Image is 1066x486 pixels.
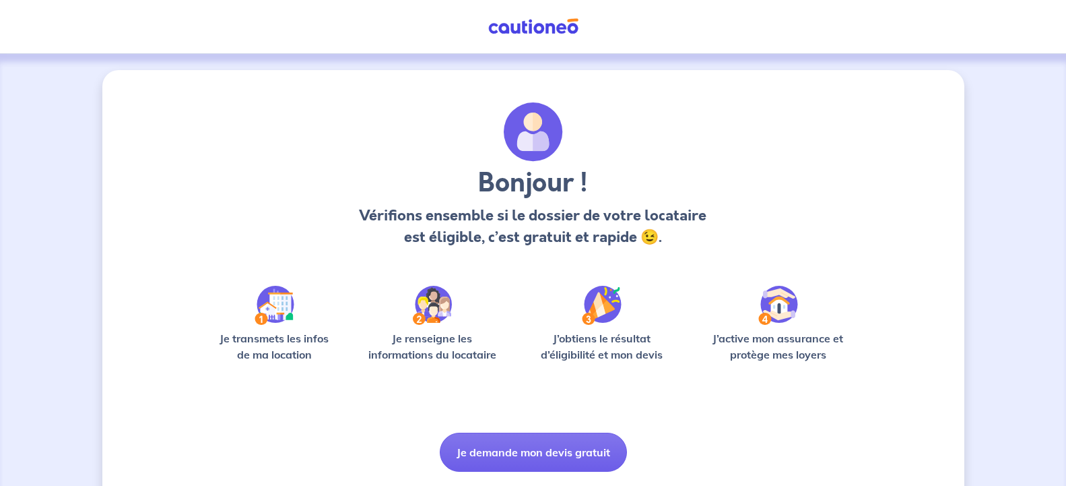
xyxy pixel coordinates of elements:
p: Je transmets les infos de ma location [210,330,339,363]
button: Je demande mon devis gratuit [440,433,627,472]
p: J’obtiens le résultat d’éligibilité et mon devis [526,330,678,363]
p: Vérifions ensemble si le dossier de votre locataire est éligible, c’est gratuit et rapide 😉. [356,205,710,248]
img: /static/bfff1cf634d835d9112899e6a3df1a5d/Step-4.svg [758,286,798,325]
img: /static/f3e743aab9439237c3e2196e4328bba9/Step-3.svg [582,286,622,325]
h3: Bonjour ! [356,167,710,200]
img: /static/90a569abe86eec82015bcaae536bd8e6/Step-1.svg [255,286,294,325]
p: Je renseigne les informations du locataire [360,330,505,363]
img: /static/c0a346edaed446bb123850d2d04ad552/Step-2.svg [413,286,452,325]
p: J’active mon assurance et protège mes loyers [700,330,857,363]
img: Cautioneo [483,18,584,35]
img: archivate [504,102,563,162]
